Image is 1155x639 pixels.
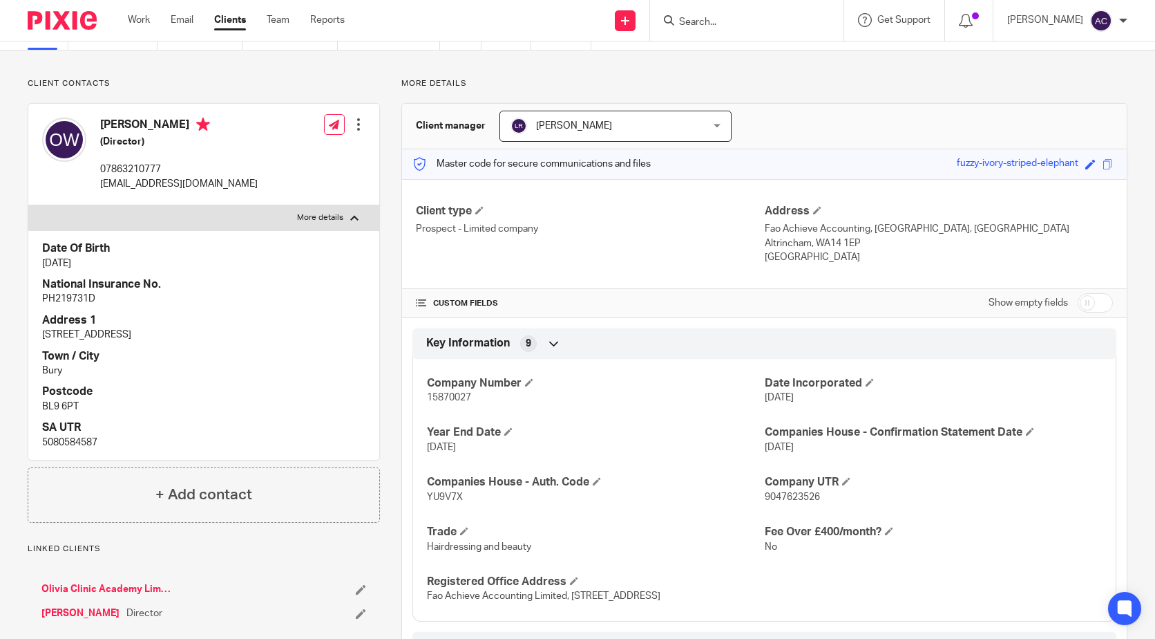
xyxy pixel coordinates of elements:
[155,484,252,506] h4: + Add contact
[427,492,463,502] span: YU9V7X
[42,313,365,328] h4: Address 1
[171,13,193,27] a: Email
[214,13,246,27] a: Clients
[765,525,1102,539] h4: Fee Over £400/month?
[765,542,777,552] span: No
[765,222,1113,236] p: Fao Achieve Accounting, [GEOGRAPHIC_DATA], [GEOGRAPHIC_DATA]
[678,17,802,29] input: Search
[41,606,120,620] a: [PERSON_NAME]
[427,443,456,452] span: [DATE]
[42,385,365,399] h4: Postcode
[765,475,1102,490] h4: Company UTR
[416,204,764,219] h4: Client type
[427,575,764,589] h4: Registered Office Address
[267,13,289,27] a: Team
[126,606,162,620] span: Director
[765,204,1113,219] h4: Address
[526,337,531,351] span: 9
[42,328,365,342] p: [STREET_ADDRESS]
[877,15,930,25] span: Get Support
[100,163,258,176] p: 07863210777
[427,475,764,490] h4: Companies House - Auth. Code
[42,420,365,435] h4: SA UTR
[297,212,343,223] p: More details
[100,135,258,149] h5: (Director)
[765,376,1102,391] h4: Date Incorporated
[401,78,1127,89] p: More details
[310,13,345,27] a: Reports
[765,393,794,402] span: [DATE]
[42,349,365,364] h4: Town / City
[1090,10,1112,32] img: svg%3E
[416,119,486,133] h3: Client manager
[427,425,764,440] h4: Year End Date
[427,542,531,552] span: Hairdressing and beauty
[42,277,365,292] h4: National Insurance No.
[42,241,365,256] h4: Date Of Birth
[28,544,380,555] p: Linked clients
[42,364,365,378] p: Bury
[412,157,651,171] p: Master code for secure communications and files
[765,237,1113,250] p: Altrincham, WA14 1EP
[957,156,1078,172] div: fuzzy-ivory-striped-elephant
[427,376,764,391] h4: Company Number
[536,121,612,131] span: [PERSON_NAME]
[42,400,365,414] p: BL9 6PT
[28,11,97,30] img: Pixie
[100,177,258,191] p: [EMAIL_ADDRESS][DOMAIN_NAME]
[427,525,764,539] h4: Trade
[42,292,365,306] p: PH219731D
[41,582,171,596] a: Olivia Clinic Academy Limited
[28,78,380,89] p: Client contacts
[510,118,527,134] img: svg%3E
[427,393,471,402] span: 15870027
[42,118,86,162] img: svg%3E
[128,13,150,27] a: Work
[427,591,660,601] span: Fao Achieve Accounting Limited, [STREET_ADDRESS]
[765,443,794,452] span: [DATE]
[100,118,258,135] h4: [PERSON_NAME]
[765,250,1113,264] p: [GEOGRAPHIC_DATA]
[42,436,365,450] p: 5080584587
[426,336,510,351] span: Key Information
[989,296,1068,310] label: Show empty fields
[42,257,365,270] p: [DATE]
[765,492,820,502] span: 9047623526
[416,298,764,309] h4: CUSTOM FIELDS
[1007,13,1083,27] p: [PERSON_NAME]
[196,118,210,131] i: Primary
[765,425,1102,440] h4: Companies House - Confirmation Statement Date
[416,222,764,236] p: Prospect - Limited company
